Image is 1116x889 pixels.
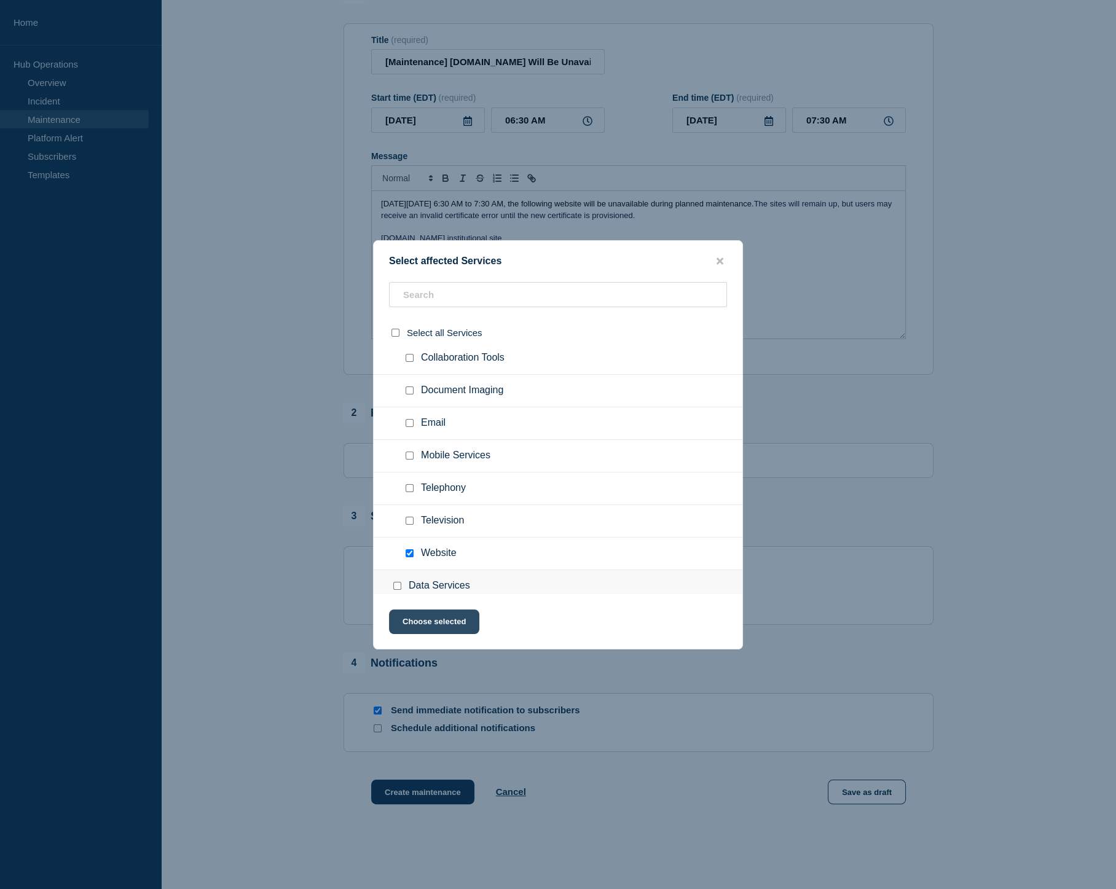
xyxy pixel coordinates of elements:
[421,352,505,364] span: Collaboration Tools
[406,517,414,525] input: Television checkbox
[406,419,414,427] input: Email checkbox
[421,482,466,495] span: Telephony
[374,570,742,603] div: Data Services
[421,547,457,560] span: Website
[407,327,482,338] span: Select all Services
[406,386,414,394] input: Document Imaging checkbox
[406,354,414,362] input: Collaboration Tools checkbox
[391,329,399,337] input: select all checkbox
[389,282,727,307] input: Search
[421,515,464,527] span: Television
[421,450,490,462] span: Mobile Services
[421,385,503,397] span: Document Imaging
[393,582,401,590] input: Data Services checkbox
[713,256,727,267] button: close button
[406,484,414,492] input: Telephony checkbox
[406,452,414,460] input: Mobile Services checkbox
[374,256,742,267] div: Select affected Services
[389,609,479,634] button: Choose selected
[421,417,446,429] span: Email
[406,549,414,557] input: Website checkbox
